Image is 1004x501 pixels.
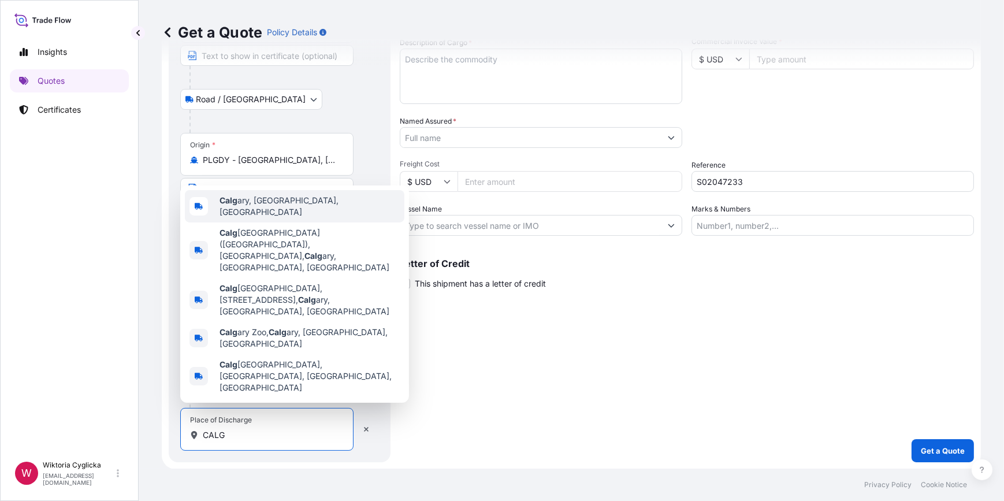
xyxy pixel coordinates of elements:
button: Select transport [180,89,322,110]
span: ary, [GEOGRAPHIC_DATA], [GEOGRAPHIC_DATA] [220,195,400,218]
input: Origin [203,154,339,166]
p: Policy Details [267,27,317,38]
b: Calg [220,359,237,369]
span: ary Zoo, ary, [GEOGRAPHIC_DATA], [GEOGRAPHIC_DATA] [220,326,400,350]
p: Cookie Notice [921,480,967,489]
span: [GEOGRAPHIC_DATA] ([GEOGRAPHIC_DATA]), [GEOGRAPHIC_DATA], ary, [GEOGRAPHIC_DATA], [GEOGRAPHIC_DATA] [220,227,400,273]
p: Wiktoria Cyglicka [43,461,114,470]
div: Show suggestions [180,185,409,403]
input: Place of Discharge [203,429,339,441]
p: [EMAIL_ADDRESS][DOMAIN_NAME] [43,472,114,486]
label: Vessel Name [400,203,442,215]
span: Freight Cost [400,159,682,169]
button: Show suggestions [661,127,682,148]
span: W [21,467,32,479]
span: This shipment has a letter of credit [415,278,546,290]
input: Your internal reference [691,171,974,192]
span: [GEOGRAPHIC_DATA], [GEOGRAPHIC_DATA], [GEOGRAPHIC_DATA], [GEOGRAPHIC_DATA] [220,359,400,394]
b: Calg [298,295,316,305]
p: Quotes [38,75,65,87]
p: Letter of Credit [400,259,974,268]
b: Calg [220,327,237,337]
b: Calg [220,283,237,293]
p: Insights [38,46,67,58]
input: Enter amount [458,171,682,192]
span: [GEOGRAPHIC_DATA], [STREET_ADDRESS], ary, [GEOGRAPHIC_DATA], [GEOGRAPHIC_DATA] [220,283,400,317]
p: Get a Quote [921,445,965,457]
b: Calg [269,327,287,337]
div: Origin [190,140,215,150]
input: Type to search vessel name or IMO [400,215,661,236]
span: Road / [GEOGRAPHIC_DATA] [196,94,306,105]
p: Get a Quote [162,23,262,42]
label: Reference [691,159,726,171]
div: Place of Discharge [190,415,252,425]
b: Calg [304,251,322,261]
button: Show suggestions [661,215,682,236]
p: Certificates [38,104,81,116]
input: Full name [400,127,661,148]
input: Number1, number2,... [691,215,974,236]
p: Privacy Policy [864,480,912,489]
label: Marks & Numbers [691,203,750,215]
label: Named Assured [400,116,456,127]
b: Calg [220,195,237,205]
b: Calg [220,228,237,237]
input: Text to appear on certificate [180,178,354,199]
